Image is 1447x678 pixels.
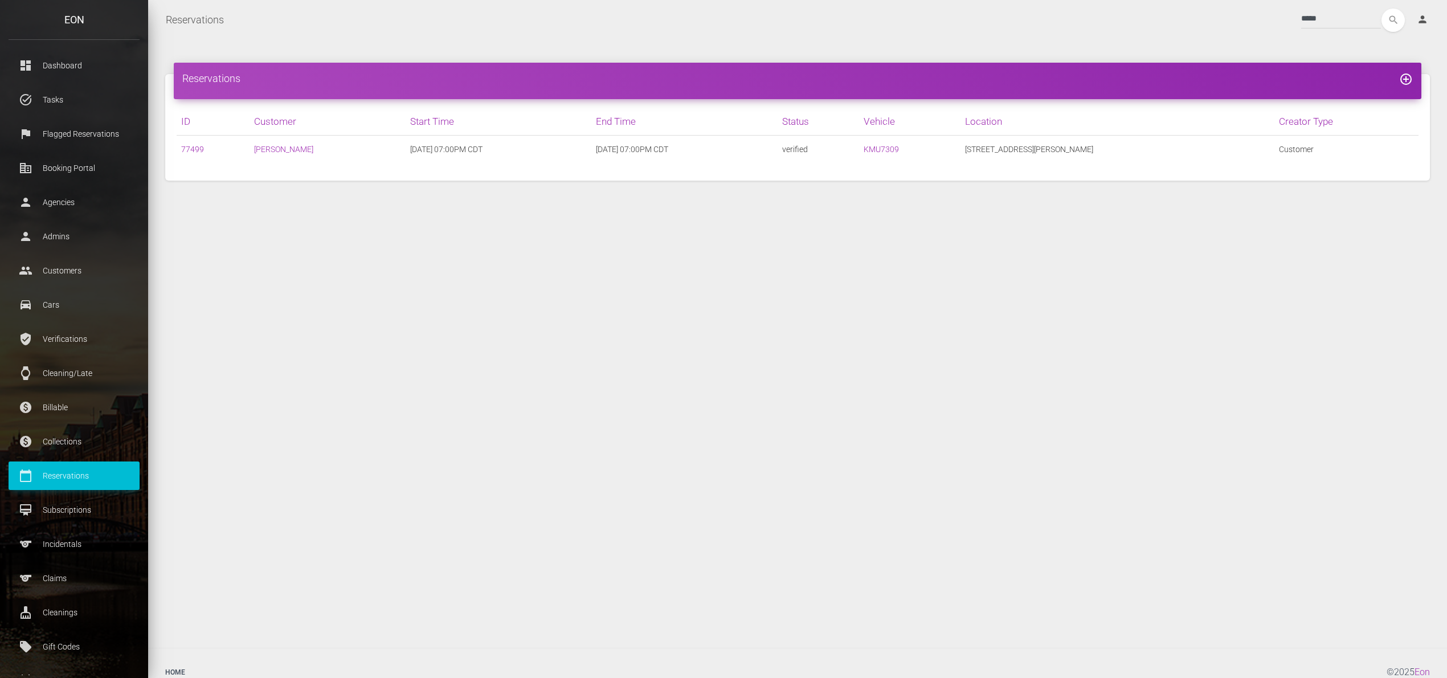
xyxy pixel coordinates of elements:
p: Tasks [17,91,131,108]
p: Admins [17,228,131,245]
p: Agencies [17,194,131,211]
a: flag Flagged Reservations [9,120,140,148]
a: card_membership Subscriptions [9,496,140,524]
a: paid Billable [9,393,140,422]
th: Status [778,108,860,136]
a: calendar_today Reservations [9,461,140,490]
a: person Admins [9,222,140,251]
a: corporate_fare Booking Portal [9,154,140,182]
p: Booking Portal [17,160,131,177]
a: sports Claims [9,564,140,593]
p: Dashboard [17,57,131,74]
td: [DATE] 07:00PM CDT [591,136,777,164]
a: task_alt Tasks [9,85,140,114]
p: Reservations [17,467,131,484]
td: [STREET_ADDRESS][PERSON_NAME] [960,136,1274,164]
p: Subscriptions [17,501,131,518]
th: Vehicle [859,108,960,136]
button: search [1381,9,1405,32]
td: Customer [1274,136,1419,164]
a: add_circle_outline [1399,72,1413,84]
a: local_offer Gift Codes [9,632,140,661]
a: watch Cleaning/Late [9,359,140,387]
p: Flagged Reservations [17,125,131,142]
a: sports Incidentals [9,530,140,558]
th: Creator Type [1274,108,1419,136]
p: Billable [17,399,131,416]
a: KMU7309 [864,145,899,154]
td: verified [778,136,860,164]
p: Verifications [17,330,131,348]
a: paid Collections [9,427,140,456]
a: people Customers [9,256,140,285]
a: cleaning_services Cleanings [9,598,140,627]
p: Cleanings [17,604,131,621]
p: Collections [17,433,131,450]
td: [DATE] 07:00PM CDT [406,136,591,164]
th: Customer [250,108,406,136]
i: person [1417,14,1428,25]
a: Eon [1415,667,1430,677]
p: Gift Codes [17,638,131,655]
p: Incidentals [17,536,131,553]
a: verified_user Verifications [9,325,140,353]
p: Cleaning/Late [17,365,131,382]
p: Customers [17,262,131,279]
h4: Reservations [182,71,1413,85]
th: Location [960,108,1274,136]
a: dashboard Dashboard [9,51,140,80]
th: Start Time [406,108,591,136]
p: Claims [17,570,131,587]
i: add_circle_outline [1399,72,1413,86]
a: person [1408,9,1438,31]
a: person Agencies [9,188,140,217]
a: Reservations [166,6,224,34]
a: drive_eta Cars [9,291,140,319]
th: ID [177,108,250,136]
p: Cars [17,296,131,313]
th: End Time [591,108,777,136]
a: [PERSON_NAME] [254,145,313,154]
a: 77499 [181,145,204,154]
